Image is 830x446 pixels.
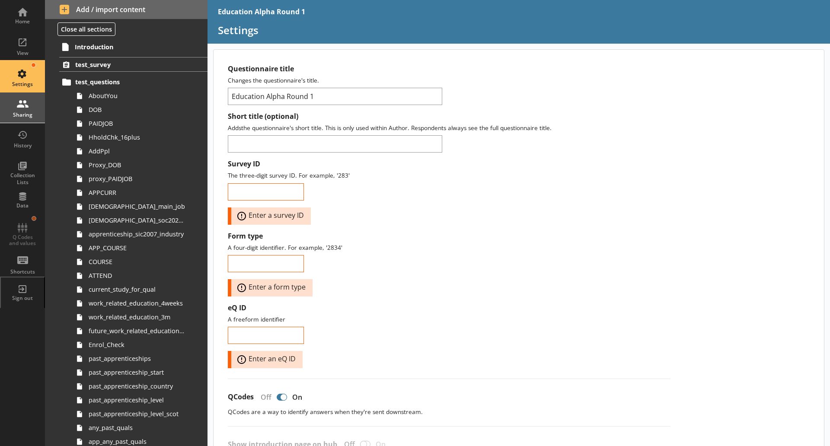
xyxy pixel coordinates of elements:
a: ATTEND [73,269,207,283]
div: Sharing [7,111,38,118]
a: APP_COURSE [73,241,207,255]
div: View [7,50,38,57]
span: Enrol_Check [89,341,185,349]
div: Shortcuts [7,268,38,275]
label: Survey ID [228,159,670,169]
a: past_apprenticeship_level_scot [73,407,207,421]
span: [DEMOGRAPHIC_DATA]_main_job [89,202,185,210]
label: Form type [228,232,670,241]
a: DOB [73,103,207,117]
a: work_related_education_4weeks [73,296,207,310]
a: Enrol_Check [73,338,207,352]
span: work_related_education_3m [89,313,185,321]
p: A freeform identifier [228,315,670,323]
span: test_survey [75,61,182,69]
span: ATTEND [89,271,185,280]
a: test_survey [59,57,207,72]
span: proxy_PAIDJOB [89,175,185,183]
span: PAIDJOB [89,119,185,127]
a: test_questions [59,75,207,89]
a: past_apprenticeship_start [73,366,207,379]
span: test_questions [75,78,182,86]
a: HholdChk_16plus [73,131,207,144]
p: Changes the questionnaire's title. [228,76,670,84]
label: QCodes [228,392,254,401]
span: current_study_for_qual [89,285,185,293]
p: Adds the questionnaire's short title. This is only used within Author. Respondents always see the... [228,124,670,132]
a: past_apprenticeships [73,352,207,366]
a: work_related_education_3m [73,310,207,324]
div: Off [254,392,275,402]
a: [DEMOGRAPHIC_DATA]_soc2020_job_title [73,213,207,227]
div: On [289,392,309,402]
div: Data [7,202,38,209]
a: PAIDJOB [73,117,207,131]
span: Enter an eQ ID [235,354,306,365]
div: Collection Lists [7,172,38,185]
a: [DEMOGRAPHIC_DATA]_main_job [73,200,207,213]
label: eQ ID [228,303,670,312]
a: any_past_quals [73,421,207,435]
span: COURSE [89,258,185,266]
span: DOB [89,105,185,114]
span: any_past_quals [89,424,185,432]
a: future_work_related_education_3m [73,324,207,338]
span: Enter a form type [235,283,316,293]
a: COURSE [73,255,207,269]
a: AddPpl [73,144,207,158]
p: A four-digit identifier. For example, '2834' [228,243,670,252]
span: past_apprenticeship_start [89,368,185,376]
span: work_related_education_4weeks [89,299,185,307]
div: Education Alpha Round 1 [218,7,305,16]
p: QCodes are a way to identify answers when they're sent downstream. [228,408,670,416]
span: past_apprenticeship_level_scot [89,410,185,418]
span: APPCURR [89,188,185,197]
a: Introduction [59,40,207,54]
span: past_apprenticeships [89,354,185,363]
div: Sign out [7,295,38,302]
a: apprenticeship_sic2007_industry [73,227,207,241]
span: past_apprenticeship_level [89,396,185,404]
a: current_study_for_qual [73,283,207,296]
span: APP_COURSE [89,244,185,252]
a: proxy_PAIDJOB [73,172,207,186]
a: past_apprenticeship_level [73,393,207,407]
span: Introduction [75,43,182,51]
a: past_apprenticeship_country [73,379,207,393]
span: apprenticeship_sic2007_industry [89,230,185,238]
div: History [7,142,38,149]
div: Home [7,18,38,25]
span: past_apprenticeship_country [89,382,185,390]
span: [DEMOGRAPHIC_DATA]_soc2020_job_title [89,216,185,224]
p: The three-digit survey ID. For example, '283' [228,171,670,179]
span: future_work_related_education_3m [89,327,185,335]
span: app_any_past_quals [89,437,185,446]
span: HholdChk_16plus [89,133,185,141]
span: AddPpl [89,147,185,155]
button: Close all sections [57,22,115,36]
div: Settings [7,81,38,88]
span: Add / import content [60,5,193,14]
a: AboutYou [73,89,207,103]
span: Enter a survey ID [235,211,314,221]
h1: Settings [218,23,820,37]
label: Short title (optional) [228,112,670,121]
span: AboutYou [89,92,185,100]
span: Proxy_DOB [89,161,185,169]
label: Questionnaire title [228,64,670,73]
a: APPCURR [73,186,207,200]
a: Proxy_DOB [73,158,207,172]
